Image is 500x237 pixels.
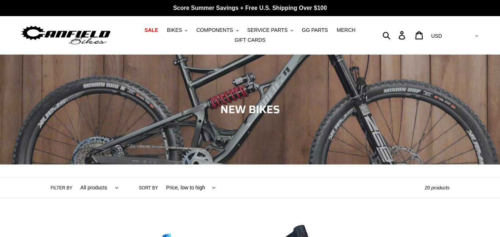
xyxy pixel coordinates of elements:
[20,24,112,47] img: Canfield Bikes
[231,35,269,45] a: GIFT CARDS
[243,25,296,35] button: SERVICE PARTS
[167,27,182,33] span: BIKES
[139,185,158,191] label: Sort by
[425,185,449,190] span: 20 products
[337,27,355,33] span: MERCH
[333,25,359,35] a: MERCH
[220,101,280,118] span: NEW BIKES
[193,25,242,35] button: COMPONENTS
[298,25,332,35] a: GG PARTS
[302,27,328,33] span: GG PARTS
[141,25,162,35] a: SALE
[235,37,266,43] span: GIFT CARDS
[196,27,233,33] span: COMPONENTS
[51,185,72,191] label: Filter by
[247,27,287,33] span: SERVICE PARTS
[163,25,191,35] button: BIKES
[145,27,158,33] span: SALE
